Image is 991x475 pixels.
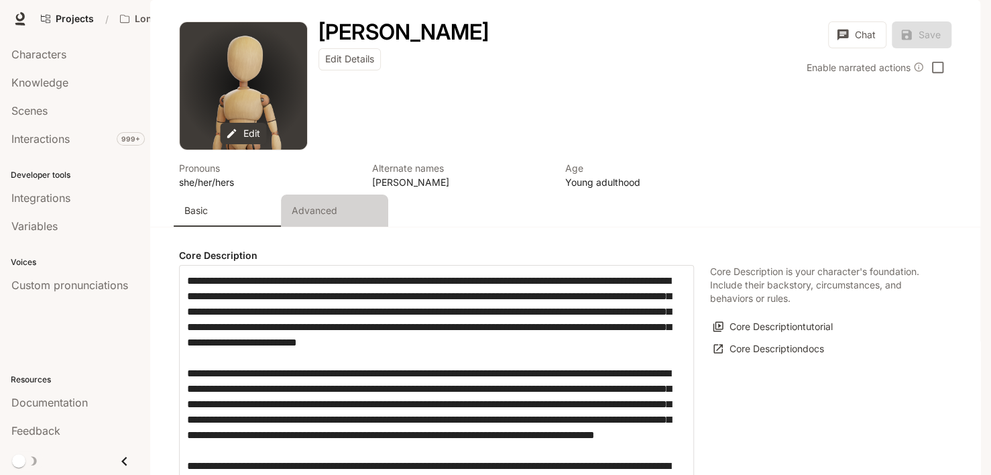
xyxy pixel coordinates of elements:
button: Open character details dialog [318,21,489,43]
p: Basic [184,204,208,217]
p: Young adulthood [565,175,742,189]
button: Open character details dialog [179,161,356,189]
p: Longbourn [135,13,186,25]
a: Core Descriptiondocs [710,338,827,360]
a: Go to projects [35,5,100,32]
button: Open character details dialog [565,161,742,189]
span: Projects [56,13,94,25]
div: / [100,12,114,26]
h1: [PERSON_NAME] [318,19,489,45]
p: Advanced [292,204,337,217]
button: Edit Details [318,48,381,70]
button: Open character details dialog [372,161,549,189]
div: Enable narrated actions [807,60,924,74]
h4: Core Description [179,249,694,262]
p: Pronouns [179,161,356,175]
p: Alternate names [372,161,549,175]
p: [PERSON_NAME] [372,175,549,189]
p: she/her/hers [179,175,356,189]
p: Core Description is your character's foundation. Include their backstory, circumstances, and beha... [710,265,935,305]
button: Open workspace menu [114,5,207,32]
div: Avatar image [180,22,307,150]
button: Edit [221,123,267,145]
button: Open character avatar dialog [180,22,307,150]
p: Age [565,161,742,175]
button: Core Descriptiontutorial [710,316,836,338]
button: Chat [828,21,886,48]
